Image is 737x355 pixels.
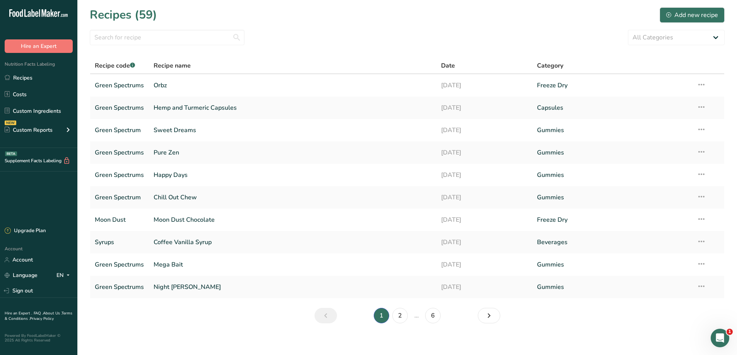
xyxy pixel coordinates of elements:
[5,311,32,316] a: Hire an Expert .
[95,100,144,116] a: Green Spectrums
[154,77,432,93] a: Orbz
[95,234,144,250] a: Syrups
[441,122,528,138] a: [DATE]
[315,308,337,323] a: Previous page
[441,212,528,228] a: [DATE]
[441,234,528,250] a: [DATE]
[5,39,73,53] button: Hire an Expert
[5,333,73,343] div: Powered By FoodLabelMaker © 2025 All Rights Reserved
[441,77,528,93] a: [DATE]
[5,126,53,134] div: Custom Reports
[441,61,455,70] span: Date
[660,7,725,23] button: Add new recipe
[95,279,144,295] a: Green Spectrums
[392,308,408,323] a: Page 2.
[95,256,144,273] a: Green Spectrums
[441,189,528,206] a: [DATE]
[441,100,528,116] a: [DATE]
[537,234,687,250] a: Beverages
[5,311,72,321] a: Terms & Conditions .
[95,189,144,206] a: Green Spectrum
[537,212,687,228] a: Freeze Dry
[154,122,432,138] a: Sweet Dreams
[478,308,500,323] a: Next page
[154,234,432,250] a: Coffee Vanilla Syrup
[95,144,144,161] a: Green Spectrums
[537,100,687,116] a: Capsules
[441,144,528,161] a: [DATE]
[5,268,38,282] a: Language
[711,329,729,347] iframe: Intercom live chat
[95,212,144,228] a: Moon Dust
[43,311,62,316] a: About Us .
[154,279,432,295] a: Night [PERSON_NAME]
[441,279,528,295] a: [DATE]
[5,151,17,156] div: BETA
[154,100,432,116] a: Hemp and Turmeric Capsules
[95,167,144,183] a: Green Spectrums
[441,167,528,183] a: [DATE]
[727,329,733,335] span: 1
[90,6,157,24] h1: Recipes (59)
[95,122,144,138] a: Green Spectrum
[441,256,528,273] a: [DATE]
[5,121,16,125] div: NEW
[154,167,432,183] a: Happy Days
[95,61,135,70] span: Recipe code
[56,271,73,280] div: EN
[154,144,432,161] a: Pure Zen
[154,212,432,228] a: Moon Dust Chocolate
[537,122,687,138] a: Gummies
[425,308,441,323] a: Page 6.
[537,279,687,295] a: Gummies
[154,256,432,273] a: Mega Bait
[30,316,54,321] a: Privacy Policy
[154,189,432,206] a: Chill Out Chew
[537,189,687,206] a: Gummies
[537,77,687,93] a: Freeze Dry
[95,77,144,93] a: Green Spectrums
[5,227,46,235] div: Upgrade Plan
[666,10,718,20] div: Add new recipe
[537,167,687,183] a: Gummies
[34,311,43,316] a: FAQ .
[537,61,563,70] span: Category
[90,30,245,45] input: Search for recipe
[537,256,687,273] a: Gummies
[537,144,687,161] a: Gummies
[154,61,191,70] span: Recipe name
